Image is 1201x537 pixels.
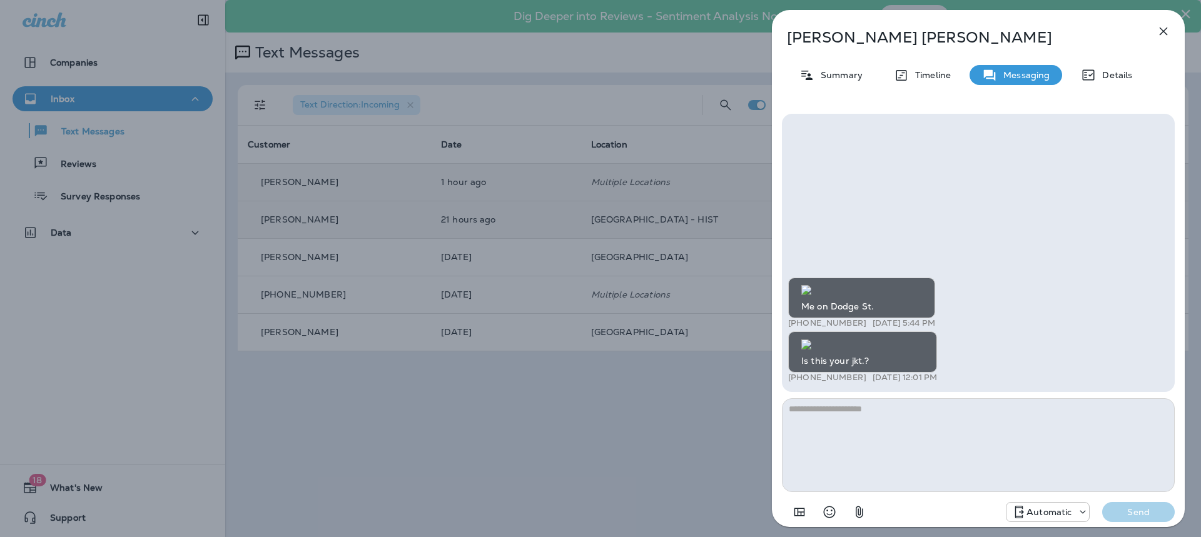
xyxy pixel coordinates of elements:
[788,331,937,373] div: Is this your jkt.?
[801,285,811,295] img: twilio-download
[787,499,812,524] button: Add in a premade template
[801,339,811,349] img: twilio-download
[1096,70,1132,80] p: Details
[997,70,1050,80] p: Messaging
[788,373,866,383] p: [PHONE_NUMBER]
[909,70,951,80] p: Timeline
[873,318,935,328] p: [DATE] 5:44 PM
[1026,507,1072,517] p: Automatic
[814,70,863,80] p: Summary
[788,318,866,328] p: [PHONE_NUMBER]
[817,499,842,524] button: Select an emoji
[788,278,935,319] div: Me on Dodge St.
[787,29,1128,46] p: [PERSON_NAME] [PERSON_NAME]
[873,373,937,383] p: [DATE] 12:01 PM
